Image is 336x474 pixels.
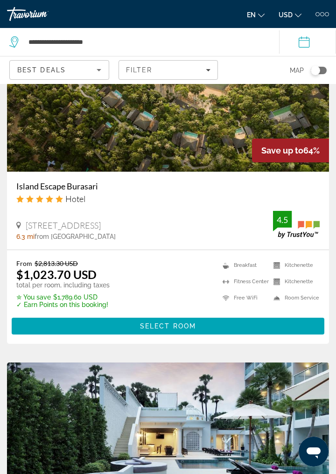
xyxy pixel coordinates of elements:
[16,194,320,204] div: 5 star Hotel
[126,66,153,74] span: Filter
[35,259,78,267] del: $2,813.30 USD
[16,293,51,301] span: ✮ You save
[252,139,329,162] div: 64%
[273,211,320,238] img: TrustYou guest rating badge
[7,22,329,172] img: Island Escape Burasari
[12,320,324,330] a: Select Room
[218,259,269,271] li: Breakfast
[16,293,110,301] p: $1,789.60 USD
[218,292,269,304] li: Free WiFi
[16,181,320,191] a: Island Escape Burasari
[279,28,336,56] button: Select check in and out date
[35,233,116,240] span: from [GEOGRAPHIC_DATA]
[304,66,327,75] button: Toggle map
[299,437,329,467] iframe: Кнопка запуска окна обмена сообщениями
[16,267,97,281] ins: $1,023.70 USD
[269,259,320,271] li: Kitchenette
[140,322,196,330] span: Select Room
[269,276,320,287] li: Kitchenette
[247,8,265,21] button: Change language
[17,64,101,76] mat-select: Sort by
[218,276,269,287] li: Fitness Center
[16,281,110,289] p: total per room, including taxes
[119,60,218,80] button: Filters
[26,220,101,230] span: [STREET_ADDRESS]
[261,146,303,155] span: Save up to
[279,11,293,19] span: USD
[279,8,301,21] button: Change currency
[16,233,35,240] span: 6.3 mi
[247,11,256,19] span: en
[17,66,66,74] span: Best Deals
[269,292,320,304] li: Room Service
[16,301,110,308] p: ✓ Earn Points on this booking!
[16,259,32,267] span: From
[28,35,265,49] input: Search hotel destination
[273,214,292,225] div: 4.5
[12,318,324,335] button: Select Room
[290,64,304,77] span: Map
[7,7,77,21] a: Travorium
[65,194,85,204] span: Hotel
